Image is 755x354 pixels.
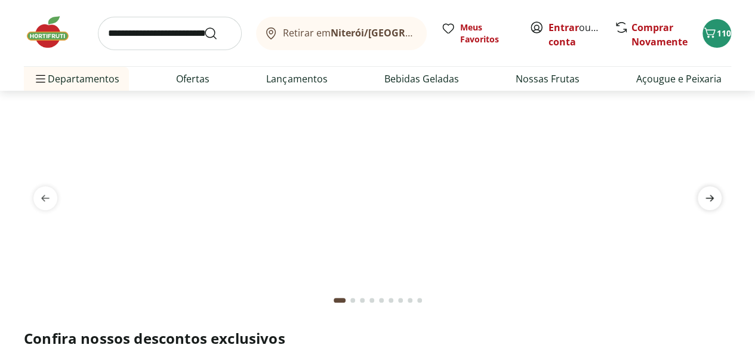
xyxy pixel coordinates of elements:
[548,21,579,34] a: Entrar
[367,286,377,315] button: Go to page 4 from fs-carousel
[266,72,327,86] a: Lançamentos
[636,72,722,86] a: Açougue e Peixaria
[348,286,358,315] button: Go to page 2 from fs-carousel
[702,19,731,48] button: Carrinho
[548,20,602,49] span: ou
[384,72,459,86] a: Bebidas Geladas
[204,26,232,41] button: Submit Search
[331,286,348,315] button: Current page from fs-carousel
[98,17,242,50] input: search
[548,21,614,48] a: Criar conta
[358,286,367,315] button: Go to page 3 from fs-carousel
[396,286,405,315] button: Go to page 7 from fs-carousel
[33,64,119,93] span: Departamentos
[717,27,731,39] span: 110
[33,64,48,93] button: Menu
[24,186,67,210] button: previous
[176,72,209,86] a: Ofertas
[405,286,415,315] button: Go to page 8 from fs-carousel
[24,105,731,276] img: pescados
[631,21,688,48] a: Comprar Novamente
[441,21,515,45] a: Meus Favoritos
[331,26,467,39] b: Niterói/[GEOGRAPHIC_DATA]
[386,286,396,315] button: Go to page 6 from fs-carousel
[415,286,424,315] button: Go to page 9 from fs-carousel
[24,14,84,50] img: Hortifruti
[256,17,427,50] button: Retirar emNiterói/[GEOGRAPHIC_DATA]
[377,286,386,315] button: Go to page 5 from fs-carousel
[283,27,415,38] span: Retirar em
[460,21,515,45] span: Meus Favoritos
[516,72,580,86] a: Nossas Frutas
[688,186,731,210] button: next
[24,329,731,348] h2: Confira nossos descontos exclusivos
